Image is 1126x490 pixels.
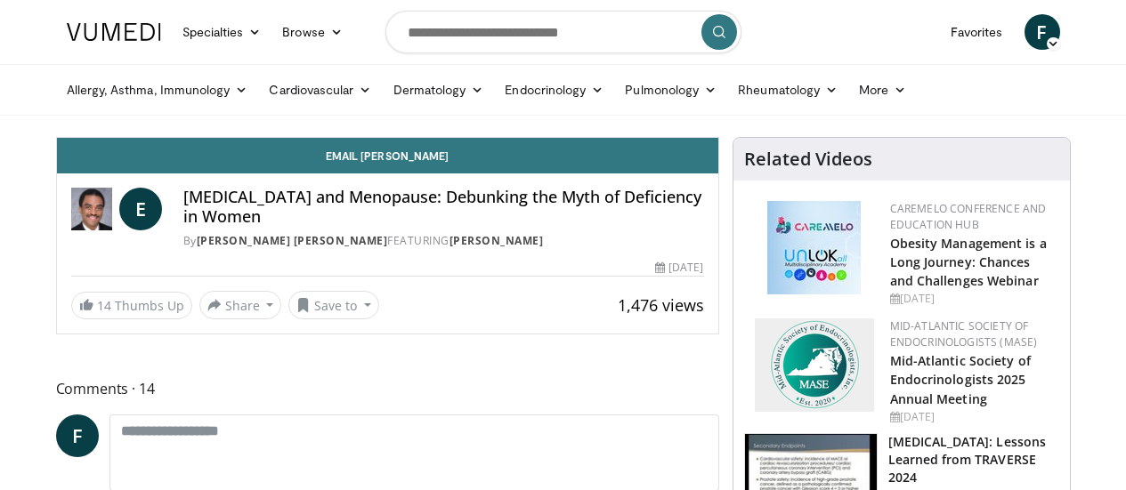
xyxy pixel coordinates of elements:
img: VuMedi Logo [67,23,161,41]
button: Save to [288,291,379,319]
a: Rheumatology [727,72,848,108]
input: Search topics, interventions [385,11,741,53]
h4: [MEDICAL_DATA] and Menopause: Debunking the Myth of Deficiency in Women [183,188,704,226]
a: Specialties [172,14,272,50]
a: F [56,414,99,457]
div: By FEATURING [183,233,704,249]
a: F [1025,14,1060,50]
span: 1,476 views [618,294,704,316]
a: Mid-Atlantic Society of Endocrinologists (MASE) [890,318,1038,349]
img: 45df64a9-a6de-482c-8a90-ada250f7980c.png.150x105_q85_autocrop_double_scale_upscale_version-0.2.jpg [767,201,861,294]
div: [DATE] [890,291,1056,307]
h3: [MEDICAL_DATA]: Lessons Learned from TRAVERSE 2024 [888,433,1059,486]
a: Cardiovascular [258,72,382,108]
div: [DATE] [890,409,1056,425]
a: 14 Thumbs Up [71,292,192,319]
div: [DATE] [655,260,703,276]
a: Pulmonology [614,72,727,108]
h4: Related Videos [744,149,872,170]
a: [PERSON_NAME] [PERSON_NAME] [197,233,388,248]
a: More [848,72,917,108]
a: [PERSON_NAME] [450,233,544,248]
a: Dermatology [383,72,495,108]
a: CaReMeLO Conference and Education Hub [890,201,1047,232]
button: Share [199,291,282,319]
a: Browse [271,14,353,50]
a: Favorites [940,14,1014,50]
a: Email [PERSON_NAME] [57,138,718,173]
a: Allergy, Asthma, Immunology [56,72,259,108]
a: Obesity Management is a Long Journey: Chances and Challenges Webinar [890,235,1047,289]
span: Comments 14 [56,377,719,400]
span: 14 [97,297,111,314]
a: Mid-Atlantic Society of Endocrinologists 2025 Annual Meeting [890,352,1031,406]
a: Endocrinology [494,72,614,108]
img: Dr. Eldred B. Taylor [71,188,112,230]
img: f382488c-070d-4809-84b7-f09b370f5972.png.150x105_q85_autocrop_double_scale_upscale_version-0.2.png [755,318,874,412]
a: E [119,188,162,230]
